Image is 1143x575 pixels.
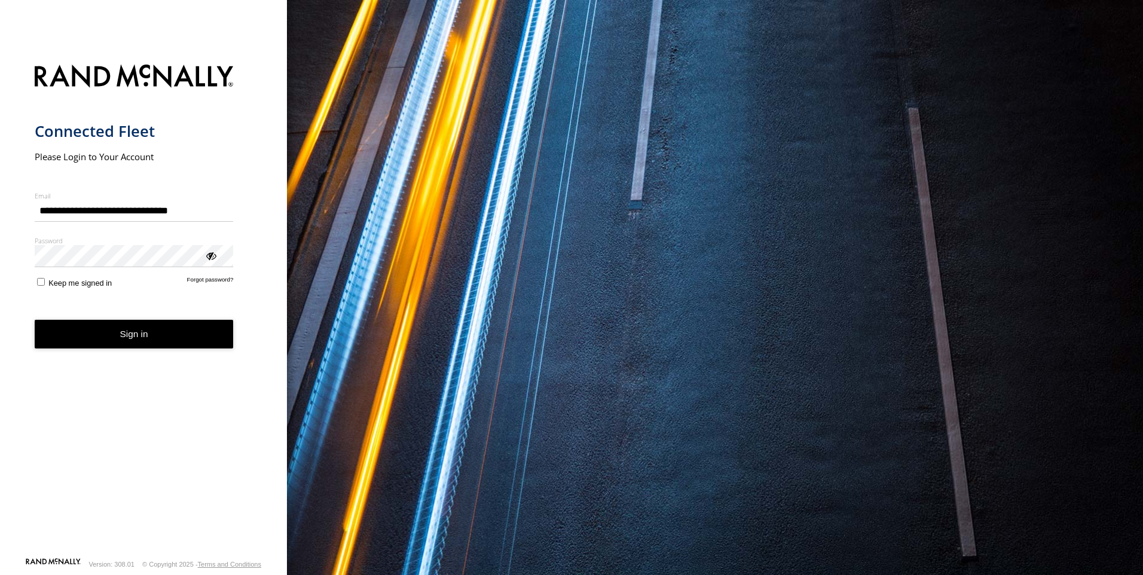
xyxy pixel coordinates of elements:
input: Keep me signed in [37,278,45,286]
a: Visit our Website [26,558,81,570]
div: Version: 308.01 [89,561,135,568]
form: main [35,57,253,557]
label: Password [35,236,234,245]
label: Email [35,191,234,200]
h1: Connected Fleet [35,121,234,141]
div: © Copyright 2025 - [142,561,261,568]
button: Sign in [35,320,234,349]
a: Forgot password? [187,276,234,287]
a: Terms and Conditions [198,561,261,568]
span: Keep me signed in [48,279,112,287]
img: Rand McNally [35,62,234,93]
div: ViewPassword [204,249,216,261]
h2: Please Login to Your Account [35,151,234,163]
